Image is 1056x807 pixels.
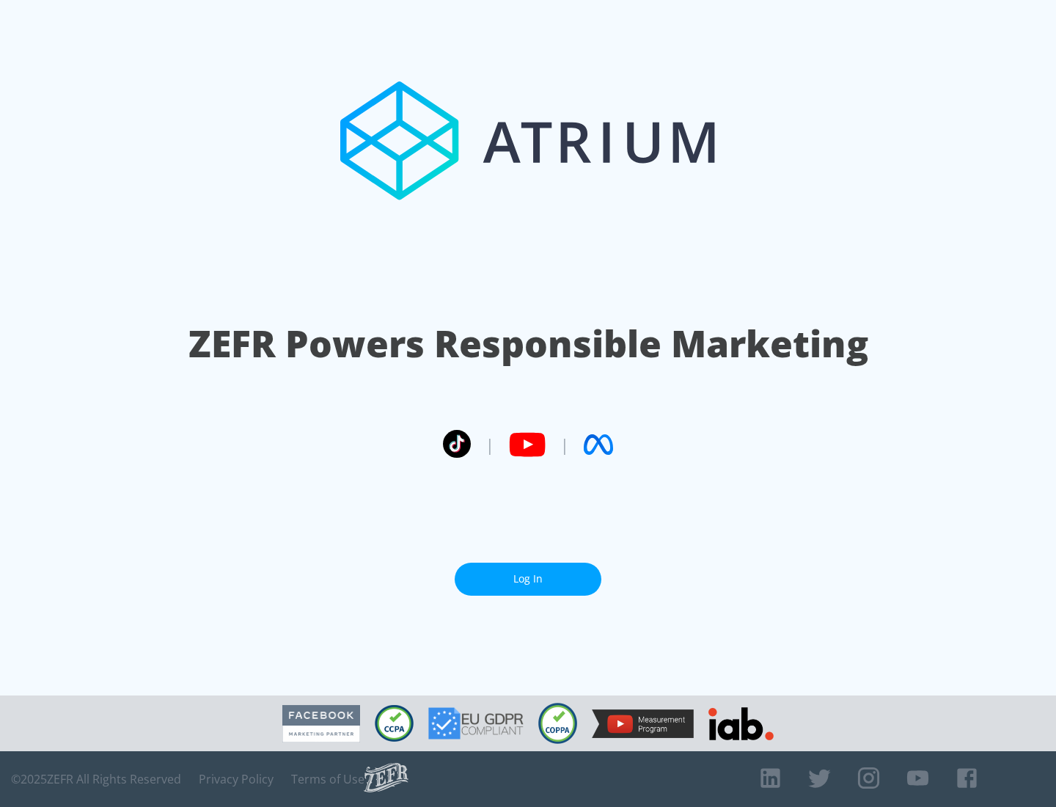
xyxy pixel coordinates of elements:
img: GDPR Compliant [428,707,524,740]
span: © 2025 ZEFR All Rights Reserved [11,772,181,786]
span: | [485,434,494,456]
a: Privacy Policy [199,772,274,786]
img: YouTube Measurement Program [592,709,694,738]
img: CCPA Compliant [375,705,414,742]
h1: ZEFR Powers Responsible Marketing [188,318,868,369]
img: Facebook Marketing Partner [282,705,360,742]
a: Log In [455,563,601,596]
a: Terms of Use [291,772,364,786]
img: COPPA Compliant [538,703,577,744]
span: | [560,434,569,456]
img: IAB [708,707,774,740]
